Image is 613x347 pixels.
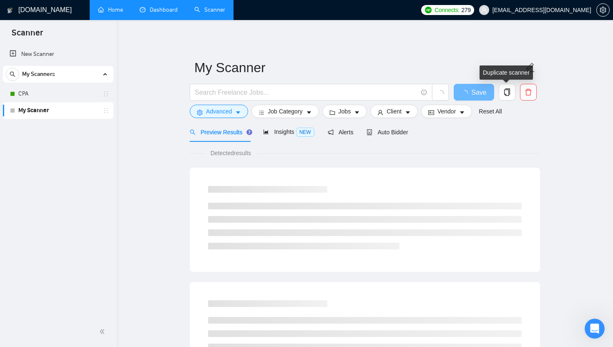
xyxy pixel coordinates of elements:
[306,109,312,116] span: caret-down
[354,109,360,116] span: caret-down
[190,105,248,118] button: settingAdvancedcaret-down
[194,6,225,13] a: searchScanner
[437,107,456,116] span: Vendor
[367,129,408,136] span: Auto Bidder
[268,107,302,116] span: Job Category
[296,128,314,137] span: NEW
[585,319,605,339] iframe: Intercom live chat
[99,327,108,336] span: double-left
[10,46,107,63] a: New Scanner
[103,107,109,114] span: holder
[6,68,19,81] button: search
[140,6,178,13] a: dashboardDashboard
[596,3,610,17] button: setting
[197,109,203,116] span: setting
[425,7,432,13] img: upwork-logo.png
[5,27,50,44] span: Scanner
[328,129,334,135] span: notification
[367,129,372,135] span: robot
[194,57,523,78] input: Scanner name...
[329,109,335,116] span: folder
[328,129,354,136] span: Alerts
[205,148,257,158] span: Detected results
[525,62,535,73] span: edit
[22,66,55,83] span: My Scanners
[377,109,383,116] span: user
[435,5,460,15] span: Connects:
[246,128,253,136] div: Tooltip anchor
[471,87,486,98] span: Save
[481,7,487,13] span: user
[370,105,418,118] button: userClientcaret-down
[6,71,19,77] span: search
[235,109,241,116] span: caret-down
[263,128,314,135] span: Insights
[259,109,264,116] span: bars
[190,129,250,136] span: Preview Results
[3,46,113,63] li: New Scanner
[421,105,472,118] button: idcardVendorcaret-down
[103,91,109,97] span: holder
[251,105,319,118] button: barsJob Categorycaret-down
[322,105,367,118] button: folderJobscaret-down
[596,7,610,13] a: setting
[428,109,434,116] span: idcard
[405,109,411,116] span: caret-down
[18,85,98,102] a: CPA
[520,84,537,101] button: delete
[195,87,417,98] input: Search Freelance Jobs...
[421,90,427,95] span: info-circle
[461,90,471,97] span: loading
[263,129,269,135] span: area-chart
[499,88,515,96] span: copy
[499,84,515,101] button: copy
[461,5,470,15] span: 279
[18,102,98,119] a: My Scanner
[7,4,13,17] img: logo
[437,90,444,98] span: loading
[206,107,232,116] span: Advanced
[480,65,533,80] div: Duplicate scanner
[454,84,494,101] button: Save
[479,107,502,116] a: Reset All
[520,88,536,96] span: delete
[3,66,113,119] li: My Scanners
[387,107,402,116] span: Client
[98,6,123,13] a: homeHome
[339,107,351,116] span: Jobs
[190,129,196,135] span: search
[459,109,465,116] span: caret-down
